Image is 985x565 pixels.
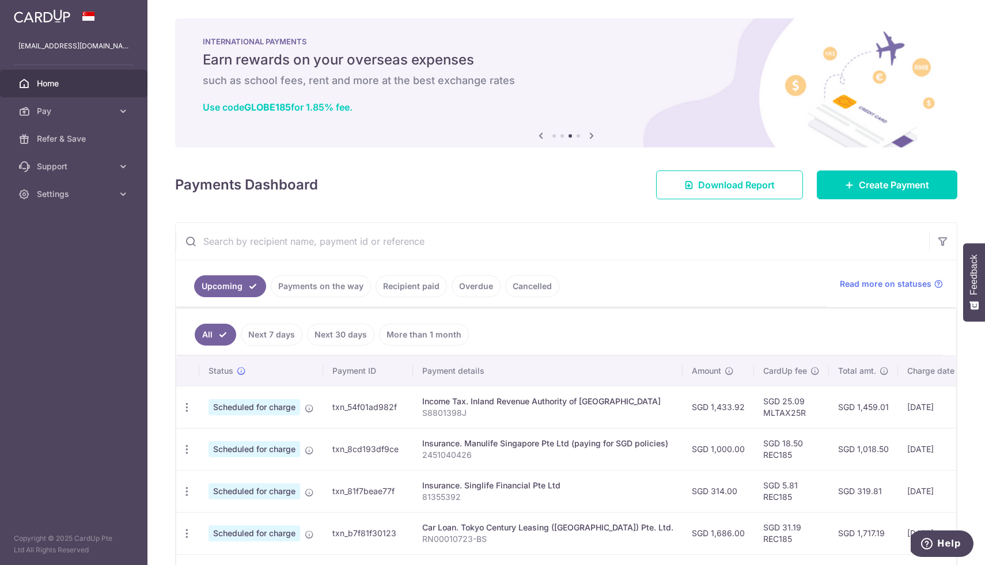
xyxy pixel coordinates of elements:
a: Read more on statuses [840,278,943,290]
span: Settings [37,188,113,200]
td: SGD 1,018.50 [829,428,898,470]
div: Car Loan. Tokyo Century Leasing ([GEOGRAPHIC_DATA]) Pte. Ltd. [422,522,673,533]
td: SGD 25.09 MLTAX25R [754,386,829,428]
span: Status [209,365,233,377]
a: Next 30 days [307,324,374,346]
h5: Earn rewards on your overseas expenses [203,51,930,69]
td: SGD 1,000.00 [683,428,754,470]
a: Download Report [656,170,803,199]
span: Scheduled for charge [209,399,300,415]
a: More than 1 month [379,324,469,346]
span: Feedback [969,255,979,295]
span: Scheduled for charge [209,483,300,499]
p: RN00010723-BS [422,533,673,545]
a: Next 7 days [241,324,302,346]
span: Scheduled for charge [209,525,300,541]
td: SGD 31.19 REC185 [754,512,829,554]
span: Read more on statuses [840,278,931,290]
div: Insurance. Manulife Singapore Pte Ltd (paying for SGD policies) [422,438,673,449]
iframe: Opens a widget where you can find more information [911,530,973,559]
td: [DATE] [898,512,976,554]
td: SGD 1,717.19 [829,512,898,554]
th: Payment details [413,356,683,386]
td: SGD 18.50 REC185 [754,428,829,470]
p: [EMAIL_ADDRESS][DOMAIN_NAME] [18,40,129,52]
h6: such as school fees, rent and more at the best exchange rates [203,74,930,88]
span: Charge date [907,365,954,377]
td: [DATE] [898,386,976,428]
td: txn_b7f81f30123 [323,512,413,554]
a: Overdue [452,275,501,297]
td: [DATE] [898,428,976,470]
a: Create Payment [817,170,957,199]
button: Feedback - Show survey [963,243,985,321]
p: S8801398J [422,407,673,419]
span: Home [37,78,113,89]
div: Income Tax. Inland Revenue Authority of [GEOGRAPHIC_DATA] [422,396,673,407]
span: Support [37,161,113,172]
h4: Payments Dashboard [175,175,318,195]
a: Payments on the way [271,275,371,297]
p: INTERNATIONAL PAYMENTS [203,37,930,46]
a: All [195,324,236,346]
td: [DATE] [898,470,976,512]
td: txn_81f7beae77f [323,470,413,512]
td: SGD 1,459.01 [829,386,898,428]
td: txn_8cd193df9ce [323,428,413,470]
a: Use codeGLOBE185for 1.85% fee. [203,101,353,113]
input: Search by recipient name, payment id or reference [176,223,929,260]
span: Pay [37,105,113,117]
span: Refer & Save [37,133,113,145]
td: SGD 314.00 [683,470,754,512]
img: CardUp [14,9,70,23]
td: SGD 1,686.00 [683,512,754,554]
th: Payment ID [323,356,413,386]
span: Amount [692,365,721,377]
td: SGD 5.81 REC185 [754,470,829,512]
a: Upcoming [194,275,266,297]
a: Recipient paid [376,275,447,297]
span: CardUp fee [763,365,807,377]
div: Insurance. Singlife Financial Pte Ltd [422,480,673,491]
img: International Payment Banner [175,18,957,147]
a: Cancelled [505,275,559,297]
span: Download Report [698,178,775,192]
td: SGD 319.81 [829,470,898,512]
span: Total amt. [838,365,876,377]
p: 81355392 [422,491,673,503]
span: Scheduled for charge [209,441,300,457]
b: GLOBE185 [244,101,291,113]
td: txn_54f01ad982f [323,386,413,428]
td: SGD 1,433.92 [683,386,754,428]
p: 2451040426 [422,449,673,461]
span: Create Payment [859,178,929,192]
